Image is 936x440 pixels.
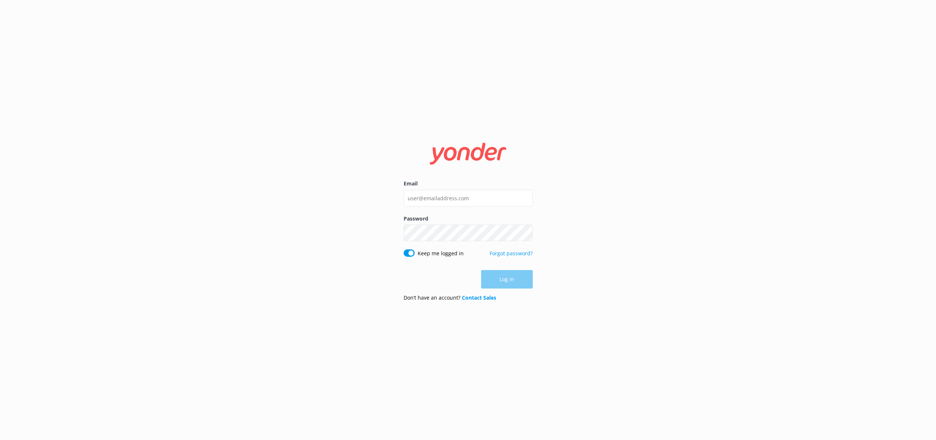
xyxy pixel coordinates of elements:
[462,294,496,301] a: Contact Sales
[518,226,533,241] button: Show password
[404,190,533,207] input: user@emailaddress.com
[418,249,464,257] label: Keep me logged in
[404,215,533,223] label: Password
[404,294,496,302] p: Don’t have an account?
[490,250,533,257] a: Forgot password?
[404,180,533,188] label: Email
